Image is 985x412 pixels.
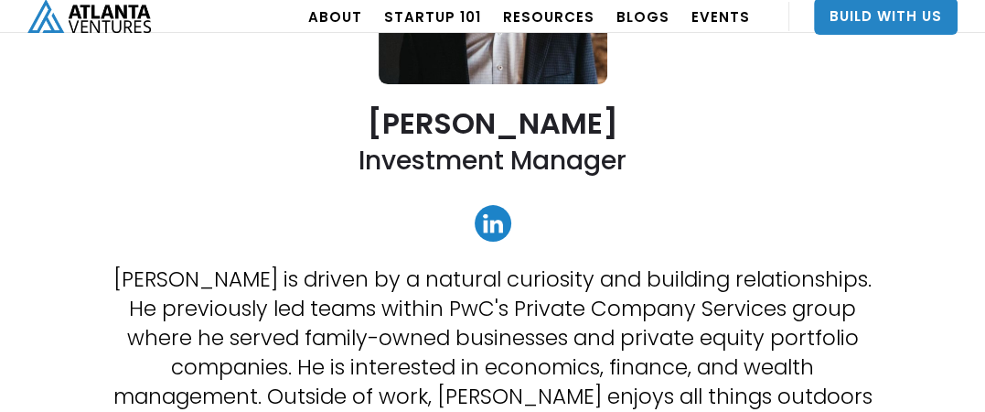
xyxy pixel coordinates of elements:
[359,144,626,178] h2: Investment Manager
[368,107,618,139] h2: [PERSON_NAME]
